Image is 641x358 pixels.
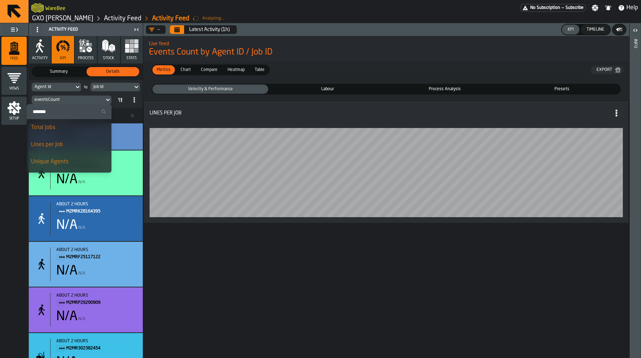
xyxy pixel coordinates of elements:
[170,25,237,34] div: Select date range
[32,66,86,77] label: button-switch-multi-Summary
[521,4,585,12] div: Menu Subscription
[250,65,269,75] div: thumb
[31,123,107,132] div: Total Jobs
[56,339,137,344] div: Start: 9/22/2025, 9:16:11 AM - End: 9/22/2025, 10:13:06 AM
[31,140,107,149] div: Lines per Job
[56,293,137,298] div: about 2 hours
[56,339,137,352] div: Title
[78,317,85,322] span: N/A
[633,37,638,356] div: Info
[152,15,189,22] a: link-to-/wh/i/baca6aa3-d1fc-43c0-a604-2a1c9d5db74d/feed/62ef12e0-2103-4f85-95c6-e08093af12ca
[250,65,270,75] label: button-switch-multi-Table
[31,158,107,166] div: Unique Agents
[66,299,131,307] span: M2MRP29290909
[56,339,137,344] div: about 2 hours
[90,83,140,91] div: DropdownMenuValue-jobId
[584,27,607,32] div: Timeline
[143,36,629,62] div: title-Events Count by Agent ID / Job ID
[56,264,78,278] div: N/A
[615,4,641,12] label: button-toggle-Help
[270,85,385,94] div: thumb
[144,101,629,223] div: stat-
[154,86,267,92] span: Velocity & Performance
[31,14,335,23] nav: Breadcrumb
[131,25,141,34] label: button-toggle-Close me
[521,4,585,12] a: link-to-/wh/i/baca6aa3-d1fc-43c0-a604-2a1c9d5db74d/pricing/
[29,242,143,287] div: stat-
[1,87,27,91] span: Views
[1,97,27,125] li: menu Setup
[84,85,88,89] div: by
[152,84,269,94] label: button-switch-multi-Velocity & Performance
[27,119,111,136] li: dropdown-item
[35,97,101,102] div: DropdownMenuValue-eventsCount
[386,84,504,94] label: button-switch-multi-Process Analysis
[29,196,143,241] div: stat-
[56,218,78,232] div: N/A
[1,117,27,121] span: Setup
[1,67,27,95] li: menu Views
[56,293,137,307] div: Title
[150,107,623,119] div: Title
[126,56,137,61] span: Stats
[589,4,601,11] label: button-toggle-Settings
[66,253,131,261] span: M2MRF25117122
[506,86,619,92] span: Presets
[78,271,85,276] span: N/A
[594,67,615,72] div: Export
[150,110,182,116] div: Lines per Job
[591,66,624,74] button: button-Export
[32,56,48,61] span: Activity
[35,85,71,89] div: DropdownMenuValue-agentId
[104,15,141,22] a: link-to-/wh/i/baca6aa3-d1fc-43c0-a604-2a1c9d5db74d/feed/62ef12e0-2103-4f85-95c6-e08093af12ca
[27,136,111,153] li: dropdown-item
[34,68,84,75] span: Summary
[32,83,81,91] div: DropdownMenuValue-agentId
[1,37,27,65] li: menu Feed
[149,47,624,58] span: Events Count by Agent ID / Job ID
[630,23,641,358] header: Info
[56,247,137,252] div: about 2 hours
[626,4,638,12] span: Help
[66,344,131,352] span: M2MR302382454
[86,66,140,77] label: button-switch-multi-Details
[56,293,137,298] div: Start: 9/22/2025, 9:16:09 AM - End: 9/22/2025, 10:12:49 AM
[152,65,176,75] label: button-switch-multi-Metrics
[185,22,234,37] button: Select date range
[56,247,137,261] div: Title
[56,202,137,215] div: Title
[29,150,143,195] div: stat-
[27,104,111,256] ul: dropdown-menu
[389,86,501,92] span: Process Analysis
[32,67,85,76] div: thumb
[88,68,138,75] span: Details
[93,85,130,89] div: DropdownMenuValue-jobId
[225,67,247,73] span: Heatmap
[146,25,166,34] div: DropdownMenuValue-
[66,208,131,215] span: M2MRK28164395
[56,310,78,324] div: N/A
[504,84,621,94] label: button-switch-multi-Presets
[223,65,249,75] div: thumb
[178,67,194,73] span: Chart
[387,85,503,94] div: thumb
[566,5,584,10] span: Subscribe
[78,56,94,61] span: process
[198,67,220,73] span: Compare
[149,27,160,32] div: DropdownMenuValue-
[602,4,615,11] label: button-toggle-Notifications
[60,56,66,61] span: KPI
[223,65,250,75] label: button-switch-multi-Heatmap
[581,25,610,35] button: button-Timeline
[56,202,137,207] div: about 2 hours
[32,15,93,22] a: link-to-/wh/i/baca6aa3-d1fc-43c0-a604-2a1c9d5db74d/simulations
[530,5,560,10] span: No Subscription
[78,225,85,230] span: N/A
[29,287,143,332] div: stat-
[189,27,230,32] div: Latest Activity (1h)
[31,1,44,14] a: logo-header
[1,57,27,61] span: Feed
